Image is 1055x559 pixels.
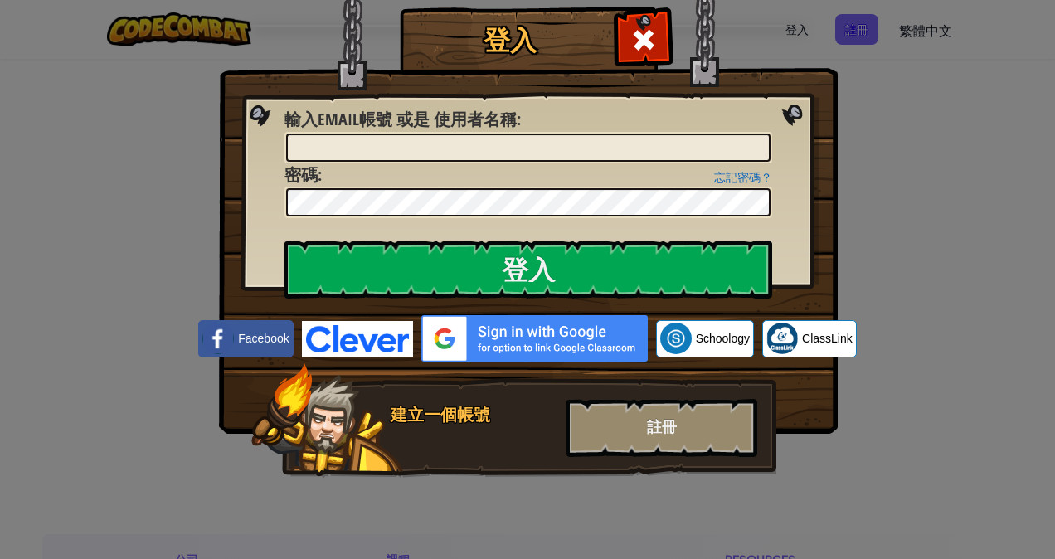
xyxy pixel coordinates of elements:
img: clever-logo-blue.png [302,321,413,357]
h1: 登入 [404,26,615,55]
div: 註冊 [566,399,757,457]
span: ClassLink [802,330,853,347]
label: : [284,163,322,187]
img: gplus_sso_button2.svg [421,315,648,362]
input: 登入 [284,241,772,299]
span: 輸入Email帳號 或是 使用者名稱 [284,108,517,130]
span: Facebook [238,330,289,347]
img: facebook_small.png [202,323,234,354]
span: 密碼 [284,163,318,186]
a: 忘記密碼？ [714,171,772,184]
span: Schoology [696,330,750,347]
img: schoology.png [660,323,692,354]
label: : [284,108,521,132]
div: 建立一個帳號 [391,403,557,427]
img: classlink-logo-small.png [766,323,798,354]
